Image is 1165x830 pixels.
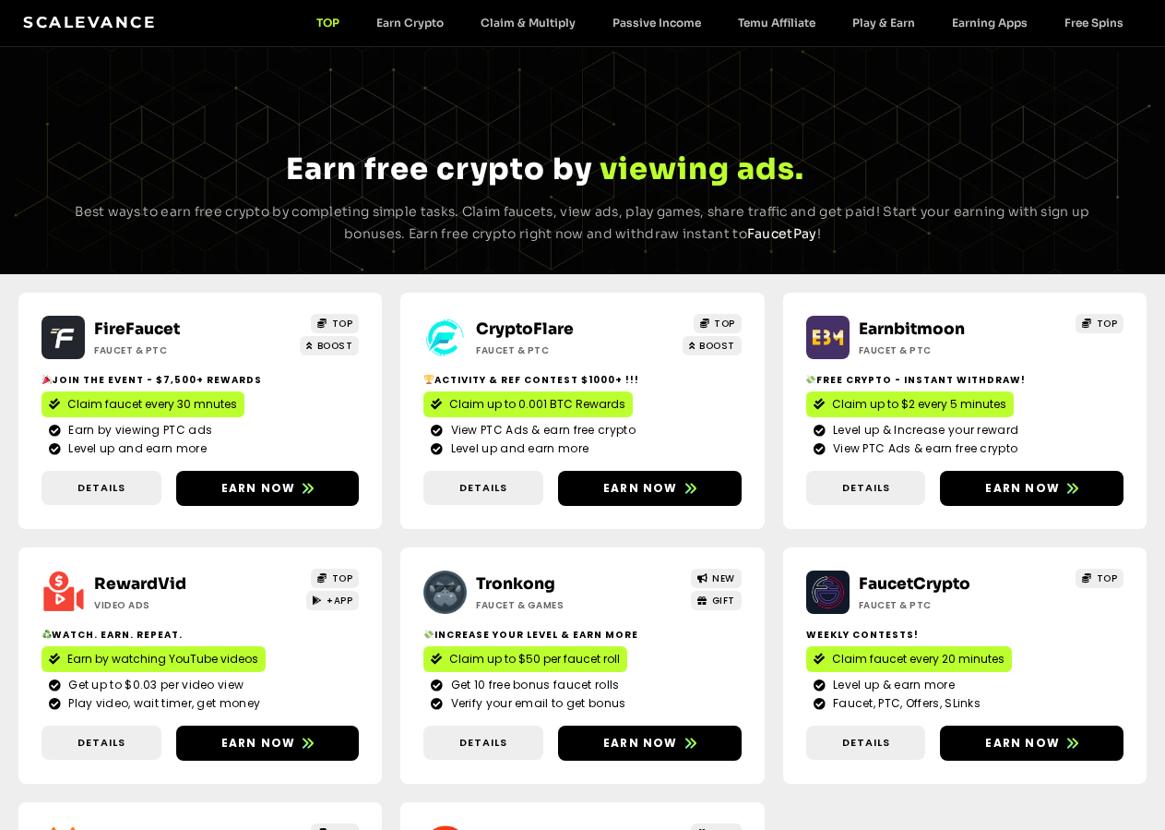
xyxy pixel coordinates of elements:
[446,677,620,693] span: Get 10 free bonus faucet rolls
[806,375,815,384] img: 💸
[558,471,742,506] a: Earn now
[859,574,970,594] a: FaucetCrypto
[423,646,627,672] a: Claim up to $50 per faucet roll
[806,391,1014,417] a: Claim up to $2 every 5 minutes
[221,735,296,752] span: Earn now
[42,471,161,505] a: Details
[64,422,212,439] span: Earn by viewing PTC ads
[64,695,260,712] span: Play video, wait timer, get money
[300,336,359,355] a: BOOST
[311,314,359,333] a: TOP
[832,396,1006,413] span: Claim up to $2 every 5 minutes
[67,396,237,413] span: Claim faucet every 30 mnutes
[67,651,258,668] span: Earn by watching YouTube videos
[327,594,352,607] span: +APP
[712,571,735,585] span: NEW
[712,594,735,607] span: GIFT
[985,735,1060,752] span: Earn now
[719,16,834,30] a: Temu Affiliate
[57,201,1109,246] p: Best ways to earn free crypto by completing simple tasks. Claim faucets, view ads, play games, sh...
[449,396,625,413] span: Claim up to 0.001 BTC Rewards
[332,571,353,585] span: TOP
[558,726,742,761] a: Earn now
[1046,16,1142,30] a: Free Spins
[832,651,1005,668] span: Claim faucet every 20 minutes
[806,628,1123,642] h2: Weekly contests!
[332,317,353,331] span: TOP
[42,373,359,387] h2: Join the event - $7,500+ Rewards
[806,646,1012,672] a: Claim faucet every 20 minutes
[603,735,678,752] span: Earn now
[691,569,742,588] a: NEW
[423,628,741,642] h2: Increase your level & earn more
[859,598,1024,612] h2: Faucet & PTC
[842,735,890,751] span: Details
[940,471,1123,506] a: Earn now
[940,726,1123,761] a: Earn now
[42,630,52,639] img: ♻️
[446,422,636,439] span: View PTC Ads & earn free crypto
[462,16,594,30] a: Claim & Multiply
[1076,314,1123,333] a: TOP
[859,343,1024,357] h2: Faucet & PTC
[806,726,926,760] a: Details
[317,339,353,353] span: BOOST
[476,343,641,357] h2: Faucet & PTC
[42,628,359,642] h2: Watch. Earn. Repeat.
[859,319,965,339] a: Earnbitmoon
[306,591,360,610] a: +APP
[476,319,574,339] a: CryptoFlare
[691,591,742,610] a: GIFT
[828,440,1017,457] span: View PTC Ads & earn free crypto
[683,336,742,355] a: BOOST
[1097,317,1118,331] span: TOP
[64,677,244,693] span: Get up to $0.03 per video view
[286,150,592,187] span: Earn free crypto by
[476,598,641,612] h2: Faucet & Games
[828,677,955,693] span: Level up & earn more
[176,471,360,506] a: Earn now
[77,480,125,496] span: Details
[446,440,589,457] span: Level up and earn more
[694,314,742,333] a: TOP
[424,630,434,639] img: 💸
[423,391,633,417] a: Claim up to 0.001 BTC Rewards
[94,343,259,357] h2: Faucet & PTC
[42,375,52,384] img: 🎉
[358,16,462,30] a: Earn Crypto
[298,16,1142,30] nav: Menu
[806,471,926,505] a: Details
[714,317,735,331] span: TOP
[449,651,620,668] span: Claim up to $50 per faucet roll
[459,480,507,496] span: Details
[42,391,244,417] a: Claim faucet every 30 mnutes
[94,598,259,612] h2: Video ads
[985,480,1060,497] span: Earn now
[423,373,741,387] h2: Activity & ref contest $1000+ !!!
[828,695,981,712] span: Faucet, PTC, Offers, SLinks
[42,726,161,760] a: Details
[94,319,180,339] a: FireFaucet
[23,13,156,31] a: Scalevance
[94,574,186,594] a: RewardVid
[594,16,719,30] a: Passive Income
[747,225,817,242] a: FaucetPay
[221,480,296,497] span: Earn now
[446,695,626,712] span: Verify your email to get bonus
[828,422,1018,439] span: Level up & Increase your reward
[476,574,555,594] a: Tronkong
[699,339,735,353] span: BOOST
[423,471,543,505] a: Details
[298,16,358,30] a: TOP
[42,646,266,672] a: Earn by watching YouTube videos
[423,726,543,760] a: Details
[1076,569,1123,588] a: TOP
[933,16,1046,30] a: Earning Apps
[311,569,359,588] a: TOP
[1097,571,1118,585] span: TOP
[459,735,507,751] span: Details
[806,373,1123,387] h2: Free crypto - Instant withdraw!
[64,440,207,457] span: Level up and earn more
[842,480,890,496] span: Details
